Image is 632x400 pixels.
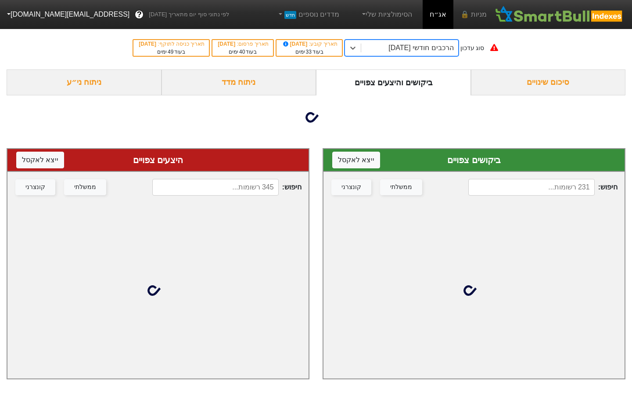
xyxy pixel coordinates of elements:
[282,41,309,47] span: [DATE]
[137,9,142,21] span: ?
[239,49,245,55] span: 40
[284,11,296,19] span: חדש
[306,49,312,55] span: 33
[16,153,300,167] div: היצעים צפויים
[7,69,162,95] div: ניתוח ני״ע
[390,182,412,192] div: ממשלתי
[138,48,205,56] div: בעוד ימים
[149,10,229,19] span: לפי נתוני סוף יום מתאריך [DATE]
[460,44,485,53] div: סוג עדכון
[74,182,96,192] div: ממשלתי
[16,152,64,168] button: ייצא לאקסל
[471,69,626,95] div: סיכום שינויים
[218,41,237,47] span: [DATE]
[331,179,371,195] button: קונצרני
[64,179,106,195] button: ממשלתי
[332,153,616,167] div: ביקושים צפויים
[305,107,327,128] img: loading...
[217,48,269,56] div: בעוד ימים
[316,69,471,95] div: ביקושים והיצעים צפויים
[281,40,338,48] div: תאריך קובע :
[468,179,618,196] span: חיפוש :
[468,179,595,196] input: 231 רשומות...
[463,280,485,301] img: loading...
[147,280,169,301] img: loading...
[15,179,55,195] button: קונצרני
[357,6,416,23] a: הסימולציות שלי
[168,49,173,55] span: 49
[332,152,380,168] button: ייצא לאקסל
[341,182,361,192] div: קונצרני
[281,48,338,56] div: בעוד ימים
[139,41,158,47] span: [DATE]
[217,40,269,48] div: תאריך פרסום :
[380,179,422,195] button: ממשלתי
[152,179,302,196] span: חיפוש :
[138,40,205,48] div: תאריך כניסה לתוקף :
[273,6,343,23] a: מדדים נוספיםחדש
[25,182,45,192] div: קונצרני
[388,43,453,53] div: הרכבים חודשי [DATE]
[494,6,625,23] img: SmartBull
[162,69,316,95] div: ניתוח מדד
[152,179,279,196] input: 345 רשומות...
